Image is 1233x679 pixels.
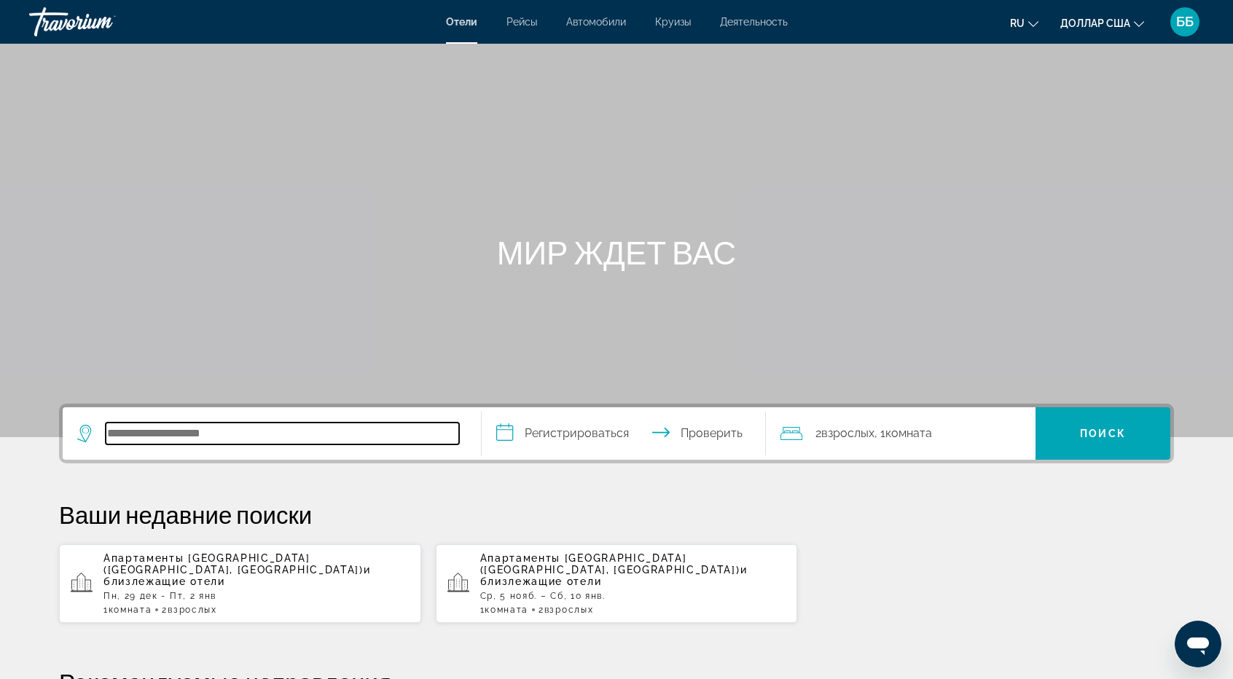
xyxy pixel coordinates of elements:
font: Поиск [1080,428,1126,439]
font: МИР ЖДЕТ ВАС [497,233,736,271]
button: Выберите дату заезда и выезда [482,407,766,460]
font: 2 [162,605,168,615]
button: Апартаменты [GEOGRAPHIC_DATA] ([GEOGRAPHIC_DATA], [GEOGRAPHIC_DATA])и близлежащие отелиСр, 5 нояб... [436,543,798,624]
font: и близлежащие отели [103,564,371,587]
font: комната [885,426,932,440]
input: Поиск отеля [106,423,459,444]
font: комната [109,605,152,615]
font: ru [1010,17,1025,29]
font: 2 [815,426,821,440]
div: Виджет поиска [63,407,1170,460]
a: Рейсы [506,16,537,28]
font: взрослых [168,605,216,615]
a: Отели [446,16,477,28]
font: , 1 [874,426,885,440]
font: Ваши недавние поиски [59,500,312,529]
font: Пн, 29 дек - Пт, 2 янв [103,591,216,601]
button: Путешественники: 2 взрослых, 0 детей [766,407,1036,460]
font: доллар США [1060,17,1130,29]
a: Автомобили [566,16,626,28]
a: Круизы [655,16,691,28]
button: Апартаменты [GEOGRAPHIC_DATA] ([GEOGRAPHIC_DATA], [GEOGRAPHIC_DATA])и близлежащие отелиПн, 29 дек... [59,543,421,624]
font: 1 [103,605,109,615]
a: Деятельность [720,16,788,28]
font: ББ [1176,14,1194,29]
button: Меню пользователя [1166,7,1204,37]
font: и близлежащие отели [480,564,748,587]
button: Поиск [1036,407,1170,460]
button: Изменить язык [1010,12,1038,34]
button: Изменить валюту [1060,12,1144,34]
font: Апартаменты [GEOGRAPHIC_DATA] ([GEOGRAPHIC_DATA], [GEOGRAPHIC_DATA]) [103,552,364,576]
iframe: Кнопка запуска окна обмена сообщениями [1175,621,1221,667]
font: 1 [480,605,485,615]
font: комната [485,605,528,615]
font: 2 [539,605,544,615]
font: Апартаменты [GEOGRAPHIC_DATA] ([GEOGRAPHIC_DATA], [GEOGRAPHIC_DATA]) [480,552,740,576]
a: Травориум [29,3,175,41]
font: Ср, 5 нояб. – Сб, 10 янв. [480,591,606,601]
font: взрослых [821,426,874,440]
font: взрослых [544,605,593,615]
